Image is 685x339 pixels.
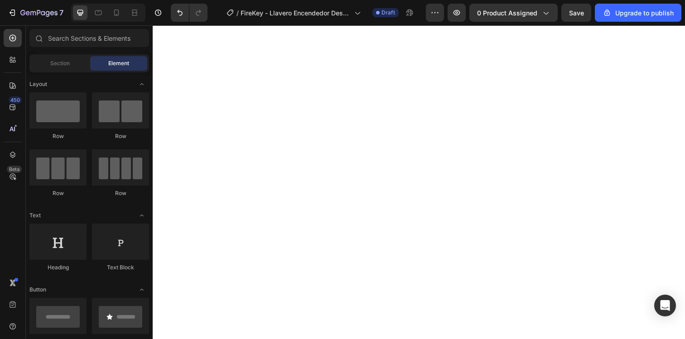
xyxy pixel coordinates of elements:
[29,211,41,220] span: Text
[135,77,149,91] span: Toggle open
[29,132,87,140] div: Row
[595,4,681,22] button: Upgrade to publish
[236,8,239,18] span: /
[59,7,63,18] p: 7
[7,166,22,173] div: Beta
[92,132,149,140] div: Row
[135,282,149,297] span: Toggle open
[29,286,46,294] span: Button
[171,4,207,22] div: Undo/Redo
[241,8,351,18] span: FireKey - Llavero Encendedor Destapador
[477,8,537,18] span: 0 product assigned
[469,4,558,22] button: 0 product assigned
[29,263,87,272] div: Heading
[4,4,68,22] button: 7
[29,29,149,47] input: Search Sections & Elements
[50,59,70,67] span: Section
[654,295,676,316] div: Open Intercom Messenger
[603,8,674,18] div: Upgrade to publish
[561,4,591,22] button: Save
[92,189,149,197] div: Row
[381,9,395,17] span: Draft
[29,80,47,88] span: Layout
[9,96,22,104] div: 450
[29,189,87,197] div: Row
[153,25,685,339] iframe: Design area
[135,208,149,223] span: Toggle open
[92,263,149,272] div: Text Block
[569,9,584,17] span: Save
[108,59,129,67] span: Element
